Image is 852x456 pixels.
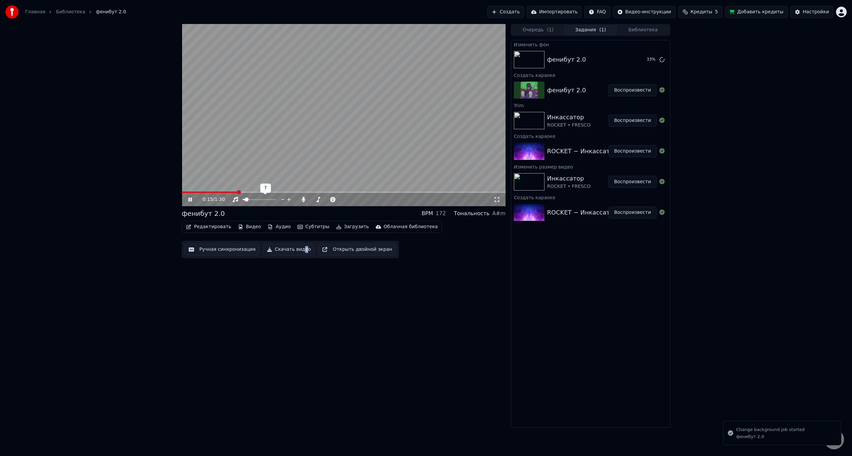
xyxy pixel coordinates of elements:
div: Создать караоке [511,193,670,201]
div: фенибут 2.0 [736,434,804,440]
button: Ручная синхронизация [184,243,260,255]
button: Воспроизвести [608,207,657,219]
img: youka [5,5,19,19]
div: 33 % [647,57,657,62]
button: Аудио [265,222,293,231]
div: Создать караоке [511,71,670,79]
div: фенибут 2.0 [182,209,225,218]
button: Воспроизвести [608,145,657,157]
button: Очередь [512,25,564,35]
div: ROCKET − Инкассатор (prod. by FRESCO) (1) [547,147,685,156]
button: Открыть двойной экран [318,243,396,255]
button: Импортировать [527,6,582,18]
div: 7 [260,184,271,193]
div: Облачная библиотека [384,224,438,230]
div: Change background job started [736,426,804,433]
div: Создать караоке [511,132,670,140]
div: BPM [422,210,433,218]
span: ( 1 ) [599,27,606,33]
div: Trim [511,101,670,109]
button: Воспроизвести [608,115,657,127]
nav: breadcrumb [25,9,126,15]
div: фенибут 2.0 [547,86,586,95]
div: 172 [436,210,446,218]
button: FAQ [584,6,610,18]
div: Тональность [454,210,490,218]
div: Изменить фон [511,40,670,48]
div: ROCKET • FRESCO [547,183,591,190]
button: Субтитры [295,222,332,231]
div: Изменить размер видео [511,163,670,171]
a: Главная [25,9,45,15]
span: 5 [715,9,718,15]
div: ROCKET • FRESCO [547,122,591,129]
button: Задания [564,25,617,35]
div: Настройки [803,9,829,15]
button: Видео-инструкции [613,6,676,18]
button: Скачать видео [263,243,316,255]
button: Добавить кредиты [725,6,788,18]
button: Воспроизвести [608,84,657,96]
span: фенибут 2.0 [96,9,126,15]
button: Воспроизвести [608,176,657,188]
span: 0:15 [203,196,213,203]
span: 1:30 [215,196,225,203]
button: Загрузить [333,222,372,231]
span: ( 1 ) [547,27,553,33]
div: Инкассатор [547,174,591,183]
button: Настройки [790,6,833,18]
div: A#m [492,210,506,218]
span: Кредиты [691,9,712,15]
div: / [203,196,219,203]
div: ROCKET − Инкассатор (prod. by FRESCO) (1) [547,208,685,217]
div: Инкассатор [547,113,591,122]
button: Библиотека [617,25,669,35]
div: фенибут 2.0 [547,55,586,64]
button: Редактировать [183,222,234,231]
button: Создать [487,6,524,18]
a: Библиотека [56,9,85,15]
button: Видео [235,222,264,231]
button: Кредиты5 [678,6,722,18]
